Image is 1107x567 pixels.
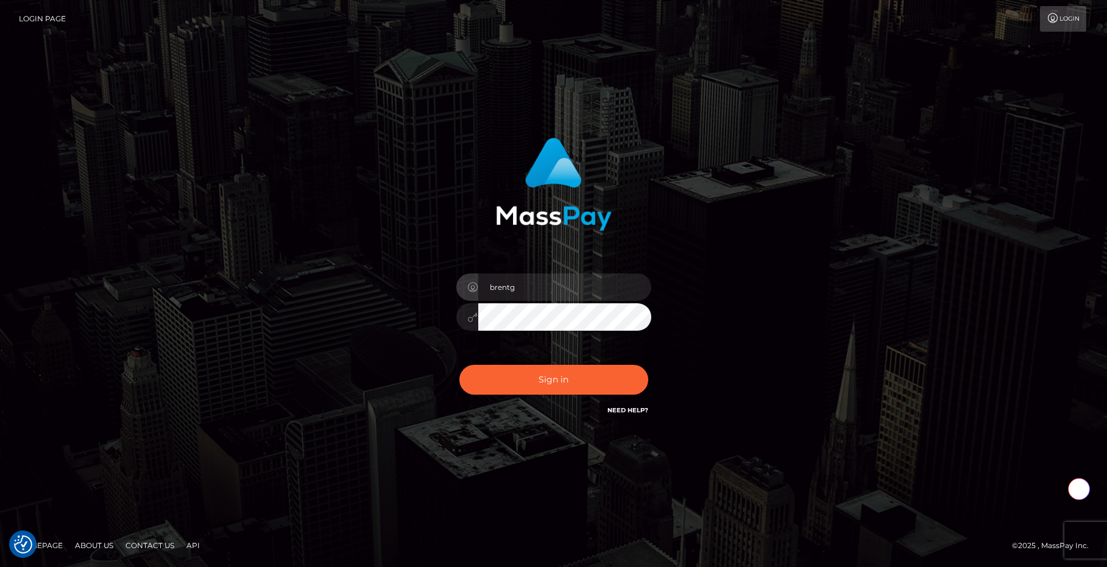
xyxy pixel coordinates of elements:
[121,536,179,555] a: Contact Us
[14,535,32,554] button: Consent Preferences
[459,365,648,395] button: Sign in
[607,406,648,414] a: Need Help?
[182,536,205,555] a: API
[19,6,66,32] a: Login Page
[478,273,651,301] input: Username...
[1012,539,1098,552] div: © 2025 , MassPay Inc.
[1040,6,1086,32] a: Login
[13,536,68,555] a: Homepage
[14,535,32,554] img: Revisit consent button
[70,536,118,555] a: About Us
[496,138,612,231] img: MassPay Login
